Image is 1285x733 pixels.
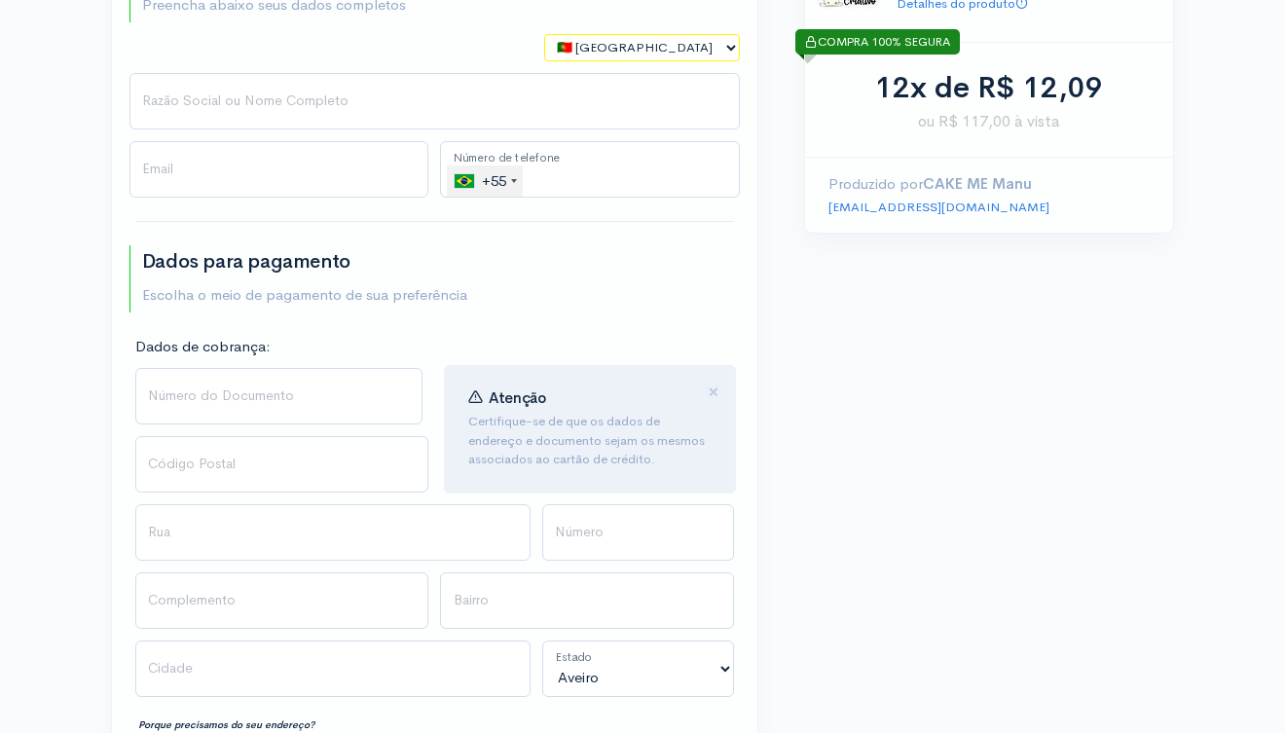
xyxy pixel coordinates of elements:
[708,382,719,404] button: Close
[923,174,1032,193] strong: CAKE ME Manu
[795,29,960,55] div: COMPRA 100% SEGURA
[135,436,429,493] input: CEP
[828,110,1150,133] span: ou R$ 117,00 à vista
[135,641,531,697] input: Cidade
[447,165,523,197] div: Brazil (Brasil): +55
[828,199,1049,215] a: [EMAIL_ADDRESS][DOMAIN_NAME]
[129,73,740,129] input: Nome Completo
[708,378,719,406] span: ×
[468,412,712,469] p: Certifique-se de que os dados de endereço e documento sejam os mesmos associados ao cartão de cré...
[129,141,429,198] input: Email
[135,572,429,629] input: Complemento
[142,284,467,307] p: Escolha o meio de pagamento de sua preferência
[828,173,1150,196] p: Produzido por
[142,251,467,273] h2: Dados para pagamento
[135,336,271,358] label: Dados de cobrança:
[440,572,734,629] input: Bairro
[542,504,734,561] input: Número
[138,718,314,731] strong: Porque precisamos do seu endereço?
[468,389,712,407] h4: Atenção
[455,165,523,197] div: +55
[135,368,423,424] input: Número do Documento
[135,504,531,561] input: Rua
[828,66,1150,110] div: 12x de R$ 12,09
